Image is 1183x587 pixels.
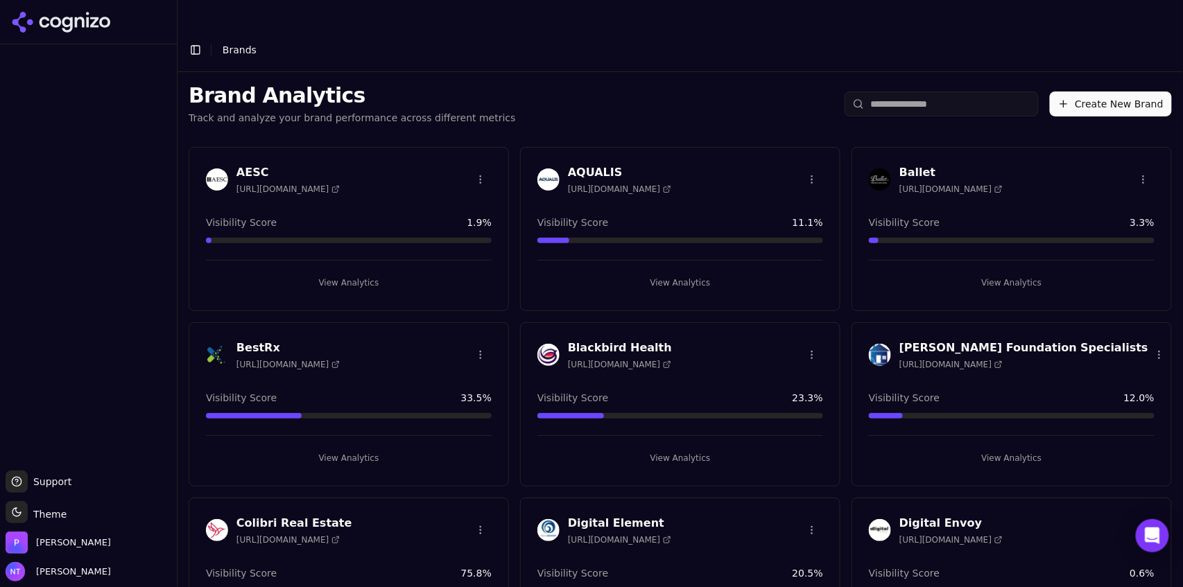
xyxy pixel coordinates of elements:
[537,519,560,541] img: Digital Element
[6,532,28,554] img: Perrill
[869,216,940,229] span: Visibility Score
[869,344,891,366] img: Cantey Foundation Specialists
[6,562,25,581] img: Nate Tower
[899,184,1003,195] span: [URL][DOMAIN_NAME]
[223,44,257,55] span: Brands
[899,359,1003,370] span: [URL][DOMAIN_NAME]
[1050,91,1172,116] button: Create New Brand
[537,344,560,366] img: Blackbird Health
[537,272,823,294] button: View Analytics
[461,391,492,405] span: 33.5 %
[899,515,1003,532] h3: Digital Envoy
[568,164,671,181] h3: AQUALIS
[223,43,257,57] nav: breadcrumb
[1124,391,1155,405] span: 12.0 %
[869,272,1155,294] button: View Analytics
[31,566,111,578] span: [PERSON_NAME]
[568,515,671,532] h3: Digital Element
[899,164,1003,181] h3: Ballet
[869,447,1155,469] button: View Analytics
[568,534,671,545] span: [URL][DOMAIN_NAME]
[206,391,277,405] span: Visibility Score
[537,447,823,469] button: View Analytics
[537,391,608,405] span: Visibility Score
[568,184,671,195] span: [URL][DOMAIN_NAME]
[236,184,340,195] span: [URL][DOMAIN_NAME]
[206,344,228,366] img: BestRx
[6,532,111,554] button: Open organization switcher
[236,534,340,545] span: [URL][DOMAIN_NAME]
[568,340,672,356] h3: Blackbird Health
[28,475,71,489] span: Support
[28,509,67,520] span: Theme
[206,566,277,580] span: Visibility Score
[206,447,492,469] button: View Analytics
[793,391,823,405] span: 23.3 %
[467,216,492,229] span: 1.9 %
[236,340,340,356] h3: BestRx
[236,164,340,181] h3: AESC
[899,534,1003,545] span: [URL][DOMAIN_NAME]
[537,168,560,191] img: AQUALIS
[793,566,823,580] span: 20.5 %
[869,168,891,191] img: Ballet
[206,216,277,229] span: Visibility Score
[189,111,516,125] p: Track and analyze your brand performance across different metrics
[461,566,492,580] span: 75.8 %
[537,216,608,229] span: Visibility Score
[36,536,111,549] span: Perrill
[1130,216,1155,229] span: 3.3 %
[189,83,516,108] h1: Brand Analytics
[6,562,111,581] button: Open user button
[206,168,228,191] img: AESC
[793,216,823,229] span: 11.1 %
[568,359,671,370] span: [URL][DOMAIN_NAME]
[206,272,492,294] button: View Analytics
[206,519,228,541] img: Colibri Real Estate
[236,359,340,370] span: [URL][DOMAIN_NAME]
[537,566,608,580] span: Visibility Score
[869,391,940,405] span: Visibility Score
[236,515,352,532] h3: Colibri Real Estate
[899,340,1148,356] h3: [PERSON_NAME] Foundation Specialists
[869,566,940,580] span: Visibility Score
[869,519,891,541] img: Digital Envoy
[1136,519,1169,552] div: Open Intercom Messenger
[1130,566,1155,580] span: 0.6 %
